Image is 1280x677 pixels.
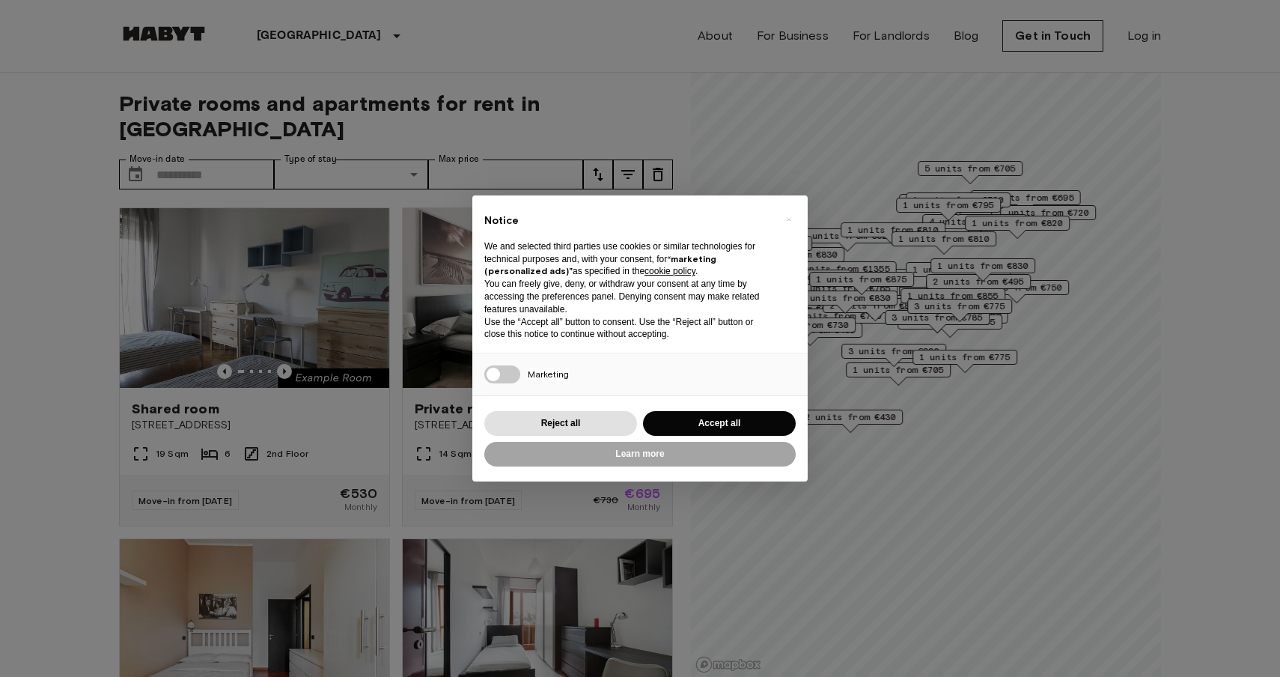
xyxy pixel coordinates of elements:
[786,210,791,228] span: ×
[776,207,800,231] button: Close this notice
[484,442,796,467] button: Learn more
[643,411,796,436] button: Accept all
[484,213,772,228] h2: Notice
[484,240,772,278] p: We and selected third parties use cookies or similar technologies for technical purposes and, wit...
[484,253,716,277] strong: “marketing (personalized ads)”
[644,266,695,276] a: cookie policy
[484,278,772,315] p: You can freely give, deny, or withdraw your consent at any time by accessing the preferences pane...
[528,368,569,380] span: Marketing
[484,411,637,436] button: Reject all
[484,316,772,341] p: Use the “Accept all” button to consent. Use the “Reject all” button or close this notice to conti...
